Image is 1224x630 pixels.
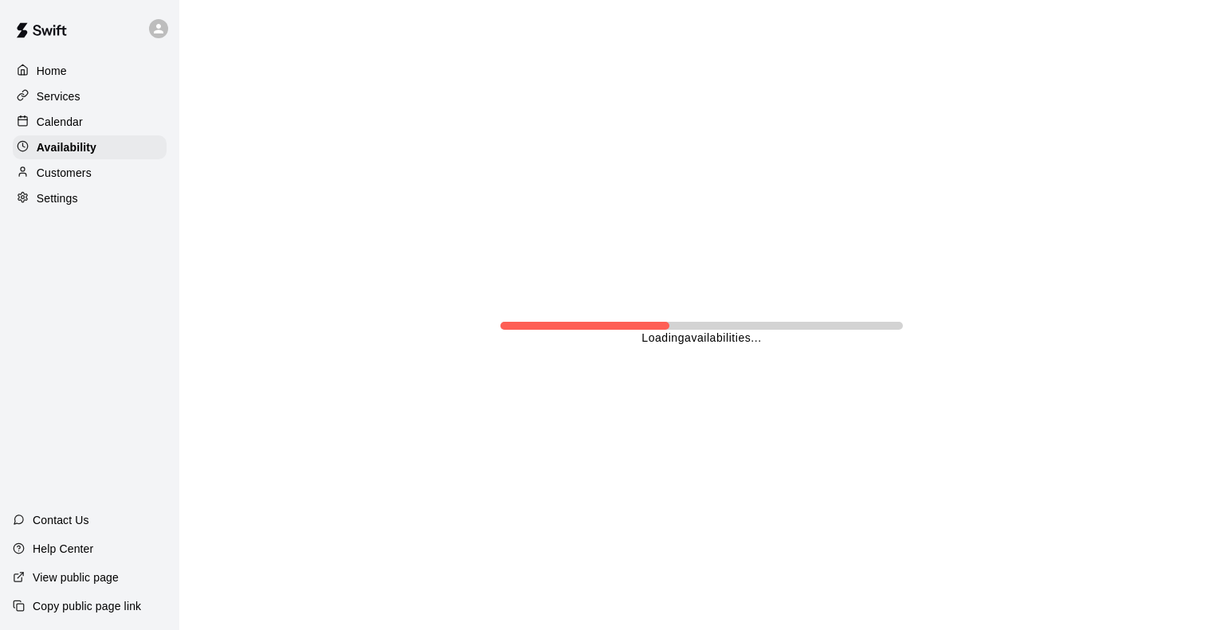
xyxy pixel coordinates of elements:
[13,110,167,134] a: Calendar
[13,161,167,185] a: Customers
[13,84,167,108] a: Services
[13,59,167,83] a: Home
[37,114,83,130] p: Calendar
[37,165,92,181] p: Customers
[33,541,93,557] p: Help Center
[13,186,167,210] a: Settings
[13,135,167,159] a: Availability
[641,330,761,346] p: Loading availabilities ...
[33,512,89,528] p: Contact Us
[33,569,119,585] p: View public page
[37,88,80,104] p: Services
[33,598,141,614] p: Copy public page link
[37,63,67,79] p: Home
[37,190,78,206] p: Settings
[37,139,96,155] p: Availability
